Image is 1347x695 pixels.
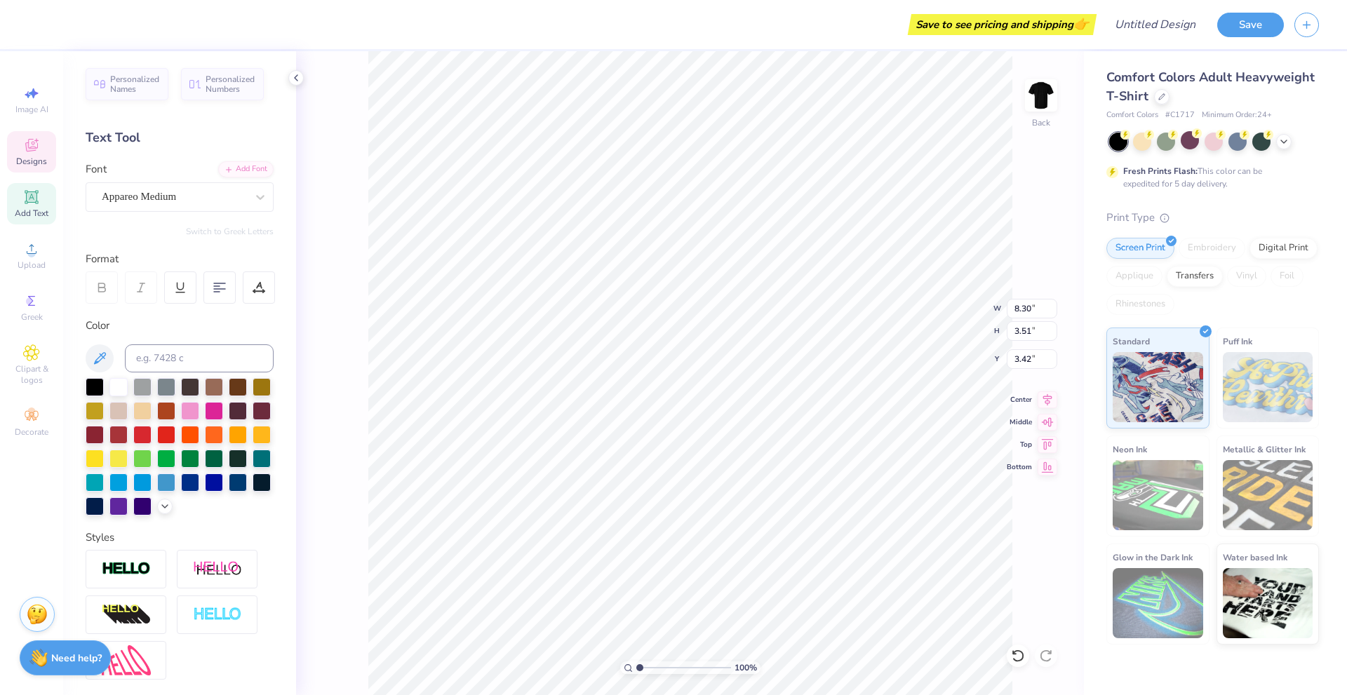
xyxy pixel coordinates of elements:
input: Untitled Design [1104,11,1207,39]
span: Personalized Names [110,74,160,94]
label: Font [86,161,107,177]
span: Image AI [15,104,48,115]
img: Standard [1113,352,1203,422]
span: Bottom [1007,462,1032,472]
span: Metallic & Glitter Ink [1223,442,1306,457]
img: Metallic & Glitter Ink [1223,460,1313,530]
span: Personalized Numbers [206,74,255,94]
input: e.g. 7428 c [125,344,274,372]
img: Stroke [102,561,151,577]
div: Embroidery [1179,238,1245,259]
span: Designs [16,156,47,167]
div: Save to see pricing and shipping [911,14,1093,35]
div: Applique [1106,266,1162,287]
img: 3d Illusion [102,604,151,626]
span: Upload [18,259,46,271]
div: Screen Print [1106,238,1174,259]
img: Back [1027,81,1055,109]
div: Digital Print [1249,238,1318,259]
div: Print Type [1106,210,1319,226]
img: Free Distort [102,645,151,675]
span: Standard [1113,334,1150,349]
span: Glow in the Dark Ink [1113,550,1193,565]
span: Clipart & logos [7,363,56,386]
div: Foil [1271,266,1304,287]
strong: Fresh Prints Flash: [1123,166,1198,177]
button: Switch to Greek Letters [186,226,274,237]
span: Neon Ink [1113,442,1147,457]
button: Save [1217,13,1284,37]
span: Comfort Colors Adult Heavyweight T-Shirt [1106,69,1315,104]
span: Decorate [15,426,48,438]
div: Back [1032,116,1050,129]
span: 100 % [735,661,757,674]
img: Puff Ink [1223,352,1313,422]
span: Greek [21,311,43,323]
span: Top [1007,440,1032,450]
div: This color can be expedited for 5 day delivery. [1123,165,1296,190]
div: Styles [86,529,274,546]
div: Add Font [218,161,274,177]
span: Center [1007,395,1032,405]
div: Color [86,318,274,334]
img: Glow in the Dark Ink [1113,568,1203,638]
div: Transfers [1167,266,1223,287]
div: Format [86,251,275,267]
span: Add Text [15,208,48,219]
img: Neon Ink [1113,460,1203,530]
span: # C1717 [1165,109,1195,121]
span: Comfort Colors [1106,109,1158,121]
img: Shadow [193,560,242,578]
span: 👉 [1073,15,1089,32]
span: Minimum Order: 24 + [1202,109,1272,121]
span: Middle [1007,417,1032,427]
div: Text Tool [86,128,274,147]
img: Negative Space [193,607,242,623]
strong: Need help? [51,652,102,665]
span: Puff Ink [1223,334,1252,349]
img: Water based Ink [1223,568,1313,638]
div: Vinyl [1227,266,1266,287]
div: Rhinestones [1106,294,1174,315]
span: Water based Ink [1223,550,1287,565]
